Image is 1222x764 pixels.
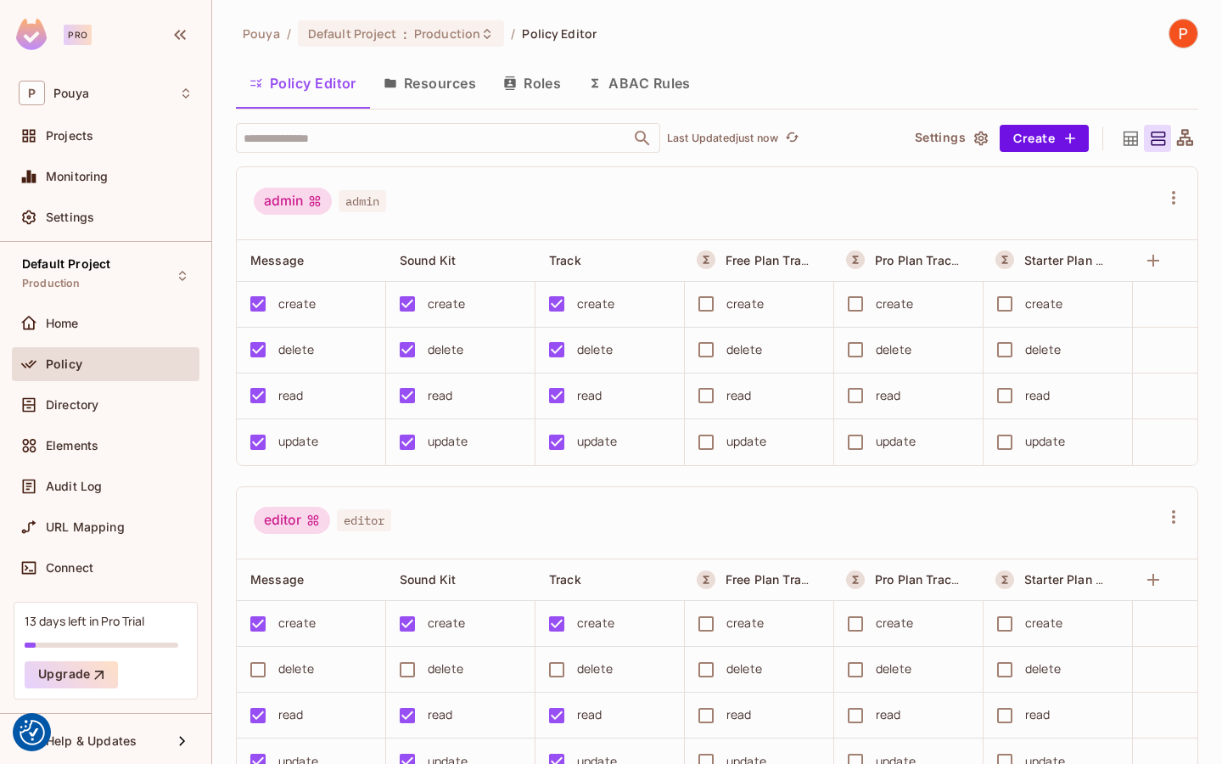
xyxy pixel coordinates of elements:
div: read [278,386,304,405]
span: Starter Plan Tracks [1024,571,1135,587]
div: create [726,614,764,632]
span: Free Plan Tracks [726,252,821,268]
button: Roles [490,62,575,104]
span: the active workspace [243,25,280,42]
span: Sound Kit [400,572,456,587]
span: refresh [785,130,799,147]
div: create [278,614,316,632]
div: 13 days left in Pro Trial [25,613,144,629]
div: delete [278,660,314,678]
span: admin [339,190,386,212]
button: refresh [782,128,802,149]
span: Settings [46,211,94,224]
button: Upgrade [25,661,118,688]
div: create [876,295,913,313]
div: create [278,295,316,313]
div: delete [876,340,911,359]
button: A Resource Set is a dynamically conditioned resource, defined by real-time criteria. [995,250,1014,269]
span: Default Project [308,25,396,42]
span: Help & Updates [46,734,137,748]
div: read [577,386,603,405]
li: / [287,25,291,42]
span: Home [46,317,79,330]
span: Elements [46,439,98,452]
button: A Resource Set is a dynamically conditioned resource, defined by real-time criteria. [995,570,1014,589]
div: create [577,614,614,632]
div: delete [726,660,762,678]
div: delete [428,340,463,359]
span: Directory [46,398,98,412]
button: Create [1000,125,1089,152]
span: Click to refresh data [778,128,802,149]
div: update [577,432,617,451]
div: read [428,386,453,405]
button: Resources [370,62,490,104]
span: Projects [46,129,93,143]
div: update [726,432,766,451]
button: Policy Editor [236,62,370,104]
div: update [1025,432,1065,451]
div: read [428,705,453,724]
span: Message [250,253,304,267]
button: ABAC Rules [575,62,704,104]
div: delete [577,660,613,678]
span: Policy [46,357,82,371]
button: A Resource Set is a dynamically conditioned resource, defined by real-time criteria. [697,250,715,269]
div: read [278,705,304,724]
li: / [511,25,515,42]
div: read [1025,705,1051,724]
div: editor [254,507,330,534]
button: Settings [908,125,993,152]
button: A Resource Set is a dynamically conditioned resource, defined by real-time criteria. [846,570,865,589]
div: create [1025,614,1062,632]
span: Audit Log [46,480,102,493]
div: delete [428,660,463,678]
div: create [1025,295,1062,313]
div: delete [726,340,762,359]
span: Free Plan Tracks [726,571,821,587]
p: Last Updated just now [667,132,778,145]
span: Policy Editor [522,25,597,42]
div: read [726,705,752,724]
span: Production [22,277,81,290]
div: Pro [64,25,92,45]
div: read [876,386,901,405]
span: Production [414,25,480,42]
div: update [428,432,468,451]
div: admin [254,188,332,215]
span: Monitoring [46,170,109,183]
span: Pro Plan Tracks [875,571,965,587]
div: read [726,386,752,405]
div: delete [577,340,613,359]
div: delete [278,340,314,359]
span: Workspace: Pouya [53,87,89,100]
span: : [402,27,408,41]
span: Connect [46,561,93,575]
div: create [428,295,465,313]
img: SReyMgAAAABJRU5ErkJggg== [16,19,47,50]
button: Consent Preferences [20,720,45,745]
img: Pouya Xo [1169,20,1197,48]
span: Track [549,253,581,267]
img: Revisit consent button [20,720,45,745]
span: Default Project [22,257,110,271]
span: editor [337,509,391,531]
span: Track [549,572,581,587]
div: delete [1025,340,1061,359]
div: read [577,705,603,724]
div: create [577,295,614,313]
div: create [428,614,465,632]
span: P [19,81,45,105]
button: A Resource Set is a dynamically conditioned resource, defined by real-time criteria. [846,250,865,269]
div: update [876,432,916,451]
span: URL Mapping [46,520,125,534]
span: Pro Plan Tracks [875,252,965,268]
span: Message [250,572,304,587]
div: read [876,705,901,724]
button: A Resource Set is a dynamically conditioned resource, defined by real-time criteria. [697,570,715,589]
div: delete [1025,660,1061,678]
div: read [1025,386,1051,405]
button: Open [631,126,654,150]
span: Starter Plan Tracks [1024,252,1135,268]
span: Sound Kit [400,253,456,267]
